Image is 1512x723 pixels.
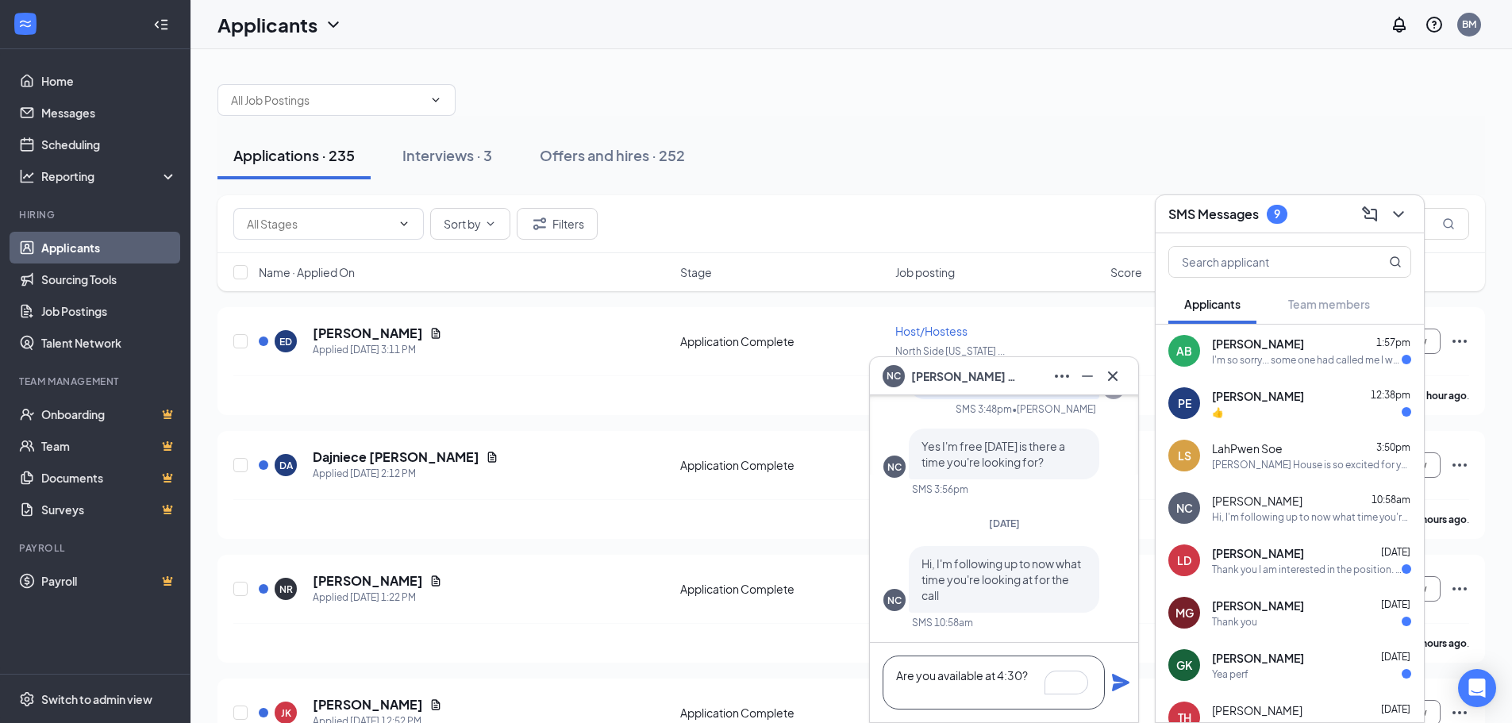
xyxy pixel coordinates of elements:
[540,145,685,165] div: Offers and hires · 252
[41,327,177,359] a: Talent Network
[1425,15,1444,34] svg: QuestionInfo
[912,483,968,496] div: SMS 3:56pm
[1212,667,1248,681] div: Yea perf
[41,97,177,129] a: Messages
[1176,500,1193,516] div: NC
[1212,353,1402,367] div: I'm so sorry... some one had called me I was just replying that you
[956,402,1012,416] div: SMS 3:48pm
[19,375,174,388] div: Team Management
[1212,336,1304,352] span: [PERSON_NAME]
[41,129,177,160] a: Scheduling
[1389,256,1402,268] svg: MagnifyingGlass
[41,462,177,494] a: DocumentsCrown
[1389,205,1408,224] svg: ChevronDown
[1381,598,1410,610] span: [DATE]
[444,218,481,229] span: Sort by
[1458,669,1496,707] div: Open Intercom Messenger
[1442,217,1455,230] svg: MagnifyingGlass
[887,460,902,474] div: NC
[680,264,712,280] span: Stage
[324,15,343,34] svg: ChevronDown
[279,335,292,348] div: ED
[1012,402,1096,416] span: • [PERSON_NAME]
[1212,406,1224,419] div: 👍
[429,698,442,711] svg: Document
[313,325,423,342] h5: [PERSON_NAME]
[1381,651,1410,663] span: [DATE]
[1212,598,1304,613] span: [PERSON_NAME]
[1360,205,1379,224] svg: ComposeMessage
[921,439,1065,469] span: Yes I'm free [DATE] is there a time you're looking for?
[1450,456,1469,475] svg: Ellipses
[1169,247,1357,277] input: Search applicant
[233,145,355,165] div: Applications · 235
[1212,615,1257,629] div: Thank you
[41,263,177,295] a: Sourcing Tools
[1110,264,1142,280] span: Score
[912,616,973,629] div: SMS 10:58am
[17,16,33,32] svg: WorkstreamLogo
[313,466,498,482] div: Applied [DATE] 2:12 PM
[517,208,598,240] button: Filter Filters
[1175,605,1194,621] div: MG
[680,333,886,349] div: Application Complete
[895,324,968,338] span: Host/Hostess
[1462,17,1476,31] div: BM
[41,565,177,597] a: PayrollCrown
[41,691,152,707] div: Switch to admin view
[153,17,169,33] svg: Collapse
[259,264,355,280] span: Name · Applied On
[398,217,410,230] svg: ChevronDown
[1078,367,1097,386] svg: Minimize
[1212,440,1283,456] span: LahPwen Soe
[530,214,549,233] svg: Filter
[1075,363,1100,389] button: Minimize
[1103,367,1122,386] svg: Cross
[1450,579,1469,598] svg: Ellipses
[1052,367,1071,386] svg: Ellipses
[19,541,174,555] div: Payroll
[1450,332,1469,351] svg: Ellipses
[1274,207,1280,221] div: 9
[247,215,391,233] input: All Stages
[680,581,886,597] div: Application Complete
[41,494,177,525] a: SurveysCrown
[1212,650,1304,666] span: [PERSON_NAME]
[41,430,177,462] a: TeamCrown
[1414,513,1467,525] b: 2 hours ago
[1212,702,1302,718] span: [PERSON_NAME]
[313,572,423,590] h5: [PERSON_NAME]
[921,556,1081,602] span: Hi, I'm following up to now what time you're looking at for the call
[1381,546,1410,558] span: [DATE]
[281,706,291,720] div: JK
[1371,389,1410,401] span: 12:38pm
[313,448,479,466] h5: Dajniece [PERSON_NAME]
[680,457,886,473] div: Application Complete
[41,295,177,327] a: Job Postings
[1184,297,1241,311] span: Applicants
[1288,297,1370,311] span: Team members
[1414,390,1467,402] b: an hour ago
[895,264,955,280] span: Job posting
[1450,703,1469,722] svg: Ellipses
[1176,657,1192,673] div: GK
[279,583,293,596] div: NR
[19,691,35,707] svg: Settings
[1212,563,1402,576] div: Thank you I am interested in the position. Look forward to hearing from you guys.
[217,11,317,38] h1: Applicants
[1376,441,1410,453] span: 3:50pm
[313,696,423,713] h5: [PERSON_NAME]
[429,94,442,106] svg: ChevronDown
[989,517,1020,529] span: [DATE]
[1212,545,1304,561] span: [PERSON_NAME]
[1111,673,1130,692] svg: Plane
[486,451,498,463] svg: Document
[1212,388,1304,404] span: [PERSON_NAME]
[41,65,177,97] a: Home
[680,705,886,721] div: Application Complete
[1390,15,1409,34] svg: Notifications
[1372,494,1410,506] span: 10:58am
[429,575,442,587] svg: Document
[1168,206,1259,223] h3: SMS Messages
